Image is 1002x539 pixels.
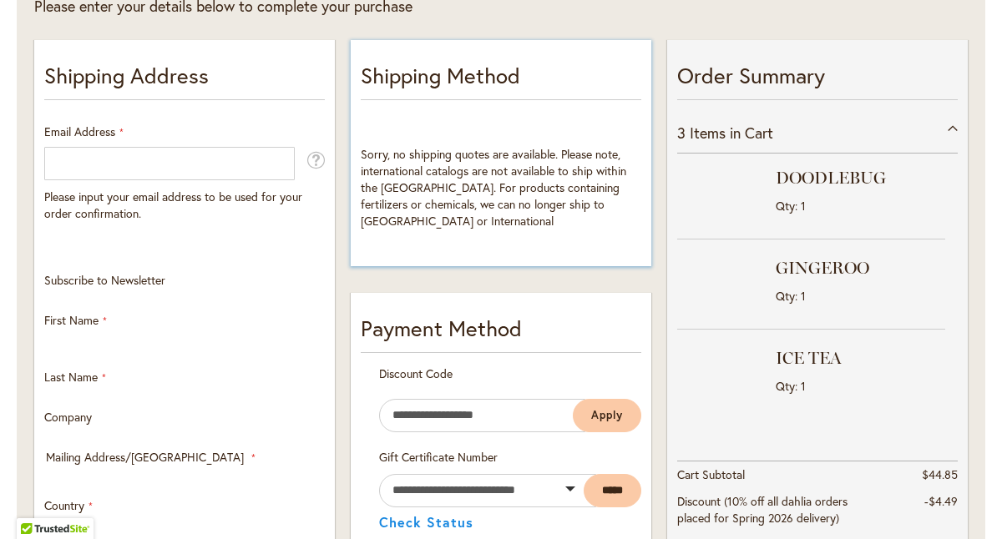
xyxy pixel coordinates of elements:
p: Shipping Method [361,60,641,100]
span: 1 [801,288,806,304]
span: Gift Certificate Number [379,449,498,465]
strong: GINGEROO [776,256,941,280]
button: Apply [573,399,641,432]
span: $44.85 [922,466,958,482]
span: First Name [44,312,99,328]
p: Order Summary [677,60,958,100]
span: Apply [591,408,623,422]
span: Qty [776,288,795,304]
div: Payment Method [361,313,641,353]
span: -$4.49 [924,493,958,509]
span: Qty [776,378,795,394]
span: Company [44,409,92,425]
span: Sorry, no shipping quotes are available. Please note, international catalogs are not available to... [361,146,626,229]
p: Shipping Address [44,60,325,100]
span: Items in Cart [690,123,773,143]
th: Cart Subtotal [677,461,853,488]
span: 3 [677,123,686,143]
strong: DOODLEBUG [776,166,941,189]
span: Country [44,497,84,513]
span: Discount (10% off all dahlia orders placed for Spring 2026 delivery) [677,493,848,526]
span: Subscribe to Newsletter [44,272,165,288]
span: 1 [801,198,806,214]
span: Please input your email address to be used for your order confirmation. [44,189,302,221]
span: Last Name [44,369,98,385]
span: Qty [776,198,795,214]
iframe: Launch Accessibility Center [13,480,59,526]
strong: ICE TEA [776,346,941,370]
span: 1 [801,378,806,394]
span: Mailing Address/[GEOGRAPHIC_DATA] [46,449,244,465]
span: Email Address [44,123,115,139]
span: Discount Code [379,365,453,381]
button: Check Status [379,516,473,529]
